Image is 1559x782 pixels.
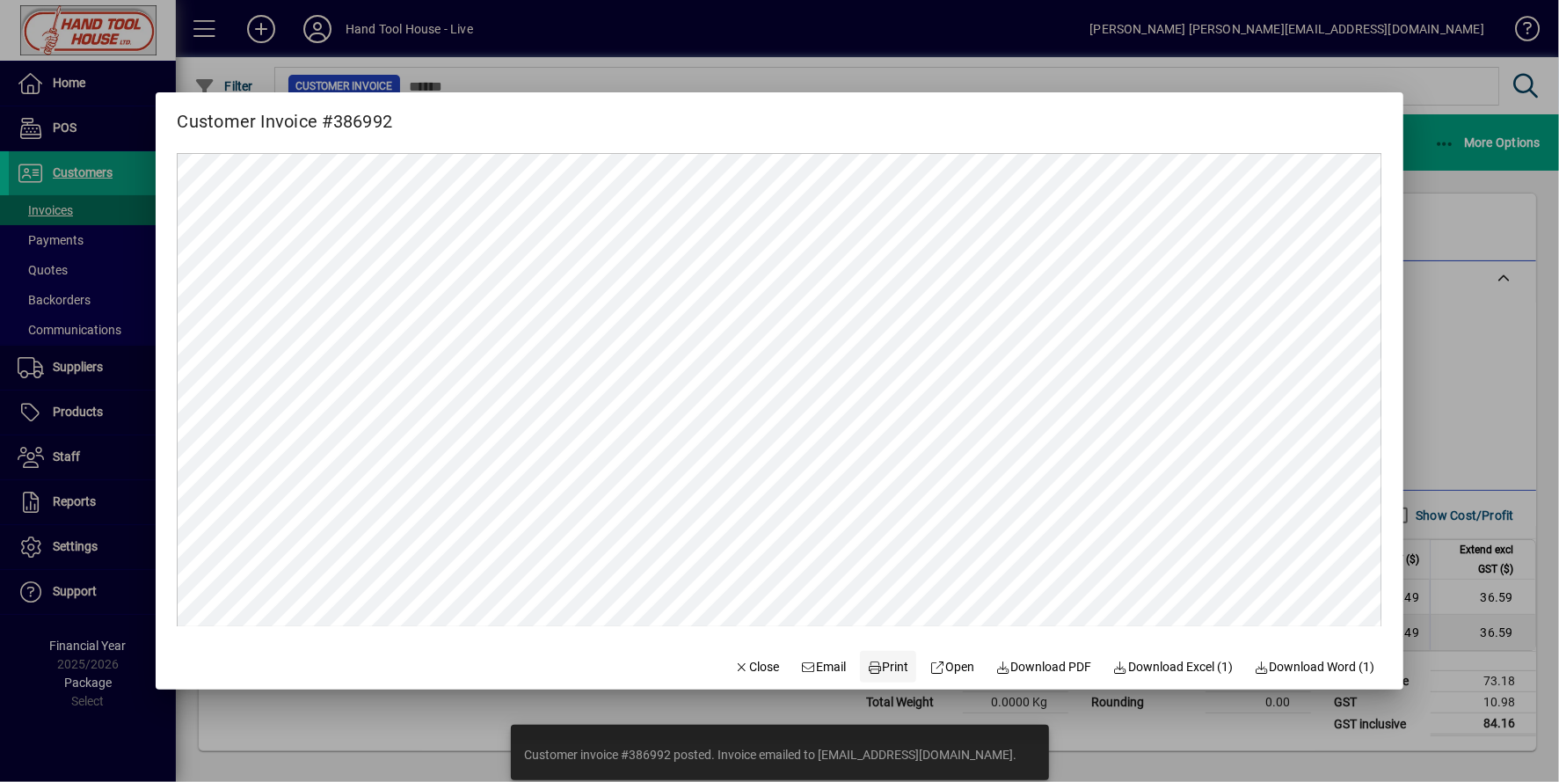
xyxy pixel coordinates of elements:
[995,658,1092,676] span: Download PDF
[156,92,413,135] h2: Customer Invoice #386992
[800,658,846,676] span: Email
[1113,658,1234,676] span: Download Excel (1)
[1254,658,1375,676] span: Download Word (1)
[734,658,780,676] span: Close
[867,658,909,676] span: Print
[1106,651,1241,683] button: Download Excel (1)
[930,658,975,676] span: Open
[793,651,853,683] button: Email
[923,651,982,683] a: Open
[988,651,1099,683] a: Download PDF
[727,651,787,683] button: Close
[1247,651,1382,683] button: Download Word (1)
[860,651,916,683] button: Print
